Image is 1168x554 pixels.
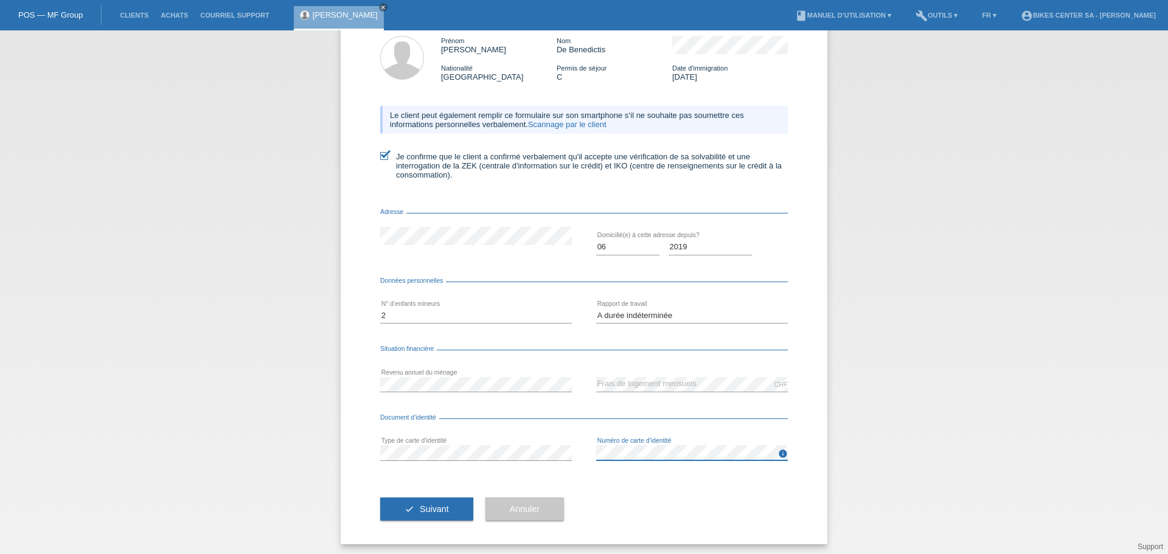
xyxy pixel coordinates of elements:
div: De Benedictis [557,36,672,54]
span: Données personnelles [380,277,446,284]
i: check [405,504,414,514]
i: account_circle [1021,10,1033,22]
a: Clients [114,12,155,19]
a: close [379,3,388,12]
span: Nom [557,37,571,44]
span: Situation financière [380,345,437,352]
a: Courriel Support [194,12,275,19]
div: [DATE] [672,63,788,81]
span: Date d'immigration [672,64,728,72]
span: Annuler [510,504,540,514]
button: Annuler [485,497,564,521]
i: build [916,10,928,22]
i: info [778,449,788,459]
a: [PERSON_NAME] [313,10,378,19]
a: Support [1138,542,1163,551]
a: Scannage par le client [528,120,607,129]
span: Permis de séjour [557,64,607,72]
span: Nationalité [441,64,473,72]
button: check Suivant [380,497,473,521]
span: Suivant [420,504,449,514]
a: account_circleBIKES CENTER SA - [PERSON_NAME] [1015,12,1162,19]
span: Adresse [380,209,406,215]
a: Achats [155,12,194,19]
div: C [557,63,672,81]
a: bookManuel d’utilisation ▾ [789,12,897,19]
span: Prénom [441,37,465,44]
a: FR ▾ [976,12,1003,19]
div: [PERSON_NAME] [441,36,557,54]
span: Document d’identité [380,414,439,421]
i: close [380,4,386,10]
i: book [795,10,807,22]
a: info [778,452,788,460]
label: Je confirme que le client a confirmé verbalement qu'il accepte une vérification de sa solvabilité... [380,152,788,179]
a: buildOutils ▾ [909,12,964,19]
div: Le client peut également remplir ce formulaire sur son smartphone s‘il ne souhaite pas soumettre ... [380,106,788,134]
div: CHF [774,381,788,388]
div: [GEOGRAPHIC_DATA] [441,63,557,81]
a: POS — MF Group [18,10,83,19]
